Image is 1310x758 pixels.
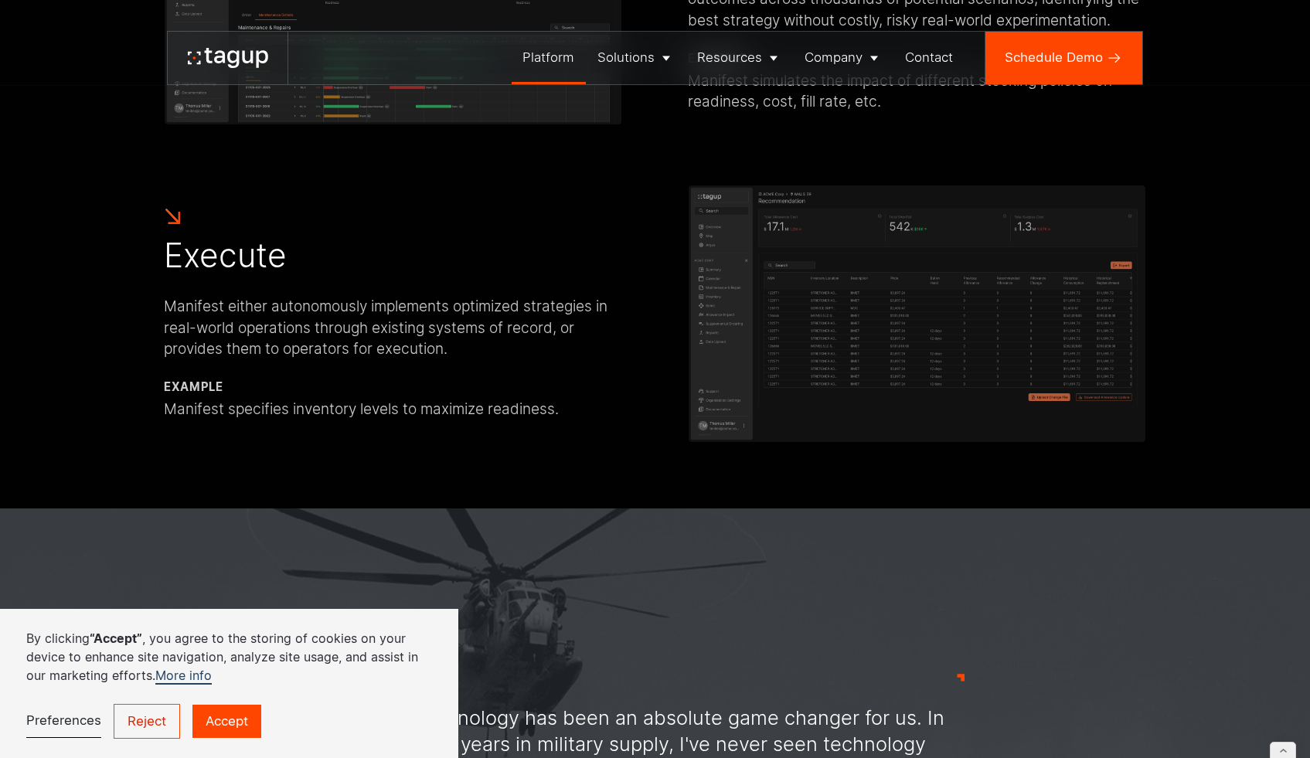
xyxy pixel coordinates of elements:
a: Preferences [26,705,101,738]
div: Company [805,48,863,67]
div: Solutions [597,48,655,67]
div: Schedule Demo [1005,48,1103,67]
a: Contact [894,32,965,84]
a: Reject [114,704,180,738]
a: Company [793,32,893,84]
strong: “Accept” [90,631,142,646]
div: Manifest specifies inventory levels to maximize readiness. [164,399,559,420]
div: Resources [697,48,762,67]
p: By clicking , you agree to the storing of cookies on your device to enhance site navigation, anal... [26,629,432,685]
a: Resources [686,32,793,84]
a: Accept [192,705,261,737]
div: Execute [164,236,287,277]
div: Platform [522,48,574,67]
a: Solutions [586,32,686,84]
a: Schedule Demo [985,32,1142,84]
div: Manifest simulates the impact of different stocking policies on readiness, cost, fill rate, etc. [688,70,1146,113]
div: Example [164,379,223,396]
a: More info [155,668,212,685]
div: Manifest either autonomously implements optimized strategies in real-world operations through exi... [164,296,622,360]
a: Platform [512,32,587,84]
div: Contact [905,48,953,67]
